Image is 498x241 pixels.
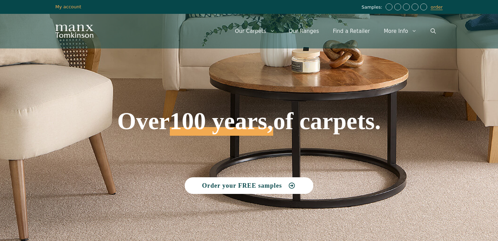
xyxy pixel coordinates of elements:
[326,21,377,42] a: Find a Retailer
[228,21,282,42] a: Our Carpets
[228,21,443,42] nav: Primary
[55,4,81,9] a: My account
[202,182,282,189] span: Order your FREE samples
[185,177,313,194] a: Order your FREE samples
[361,5,384,10] span: Samples:
[55,25,93,38] img: Manx Tomkinson
[424,21,443,42] a: Open Search Bar
[55,59,443,136] h1: Over of carpets.
[431,5,443,10] a: order
[170,115,273,136] span: 100 years,
[282,21,326,42] a: Our Ranges
[377,21,424,42] a: More Info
